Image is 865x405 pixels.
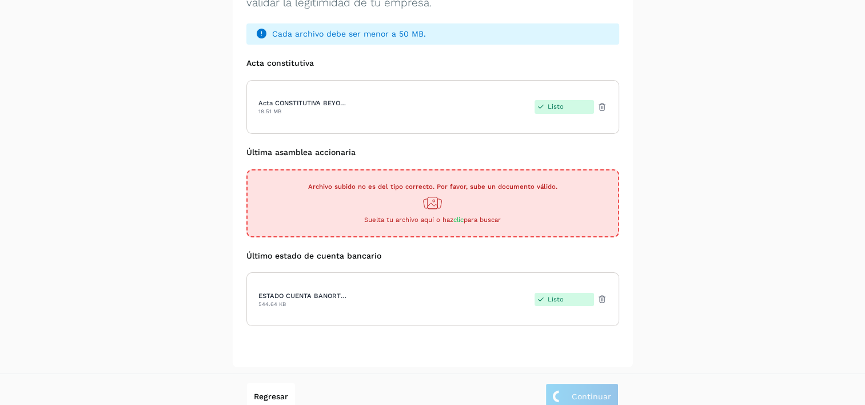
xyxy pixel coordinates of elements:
span: Cada archivo debe ser menor a 50 MB. [272,28,610,40]
span: Regresar [254,392,288,400]
label: Último estado de cuenta bancario [246,251,381,261]
label: Última asamblea accionaria [246,148,356,157]
label: Acta constitutiva [246,58,314,68]
span: Continuar [572,392,611,400]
